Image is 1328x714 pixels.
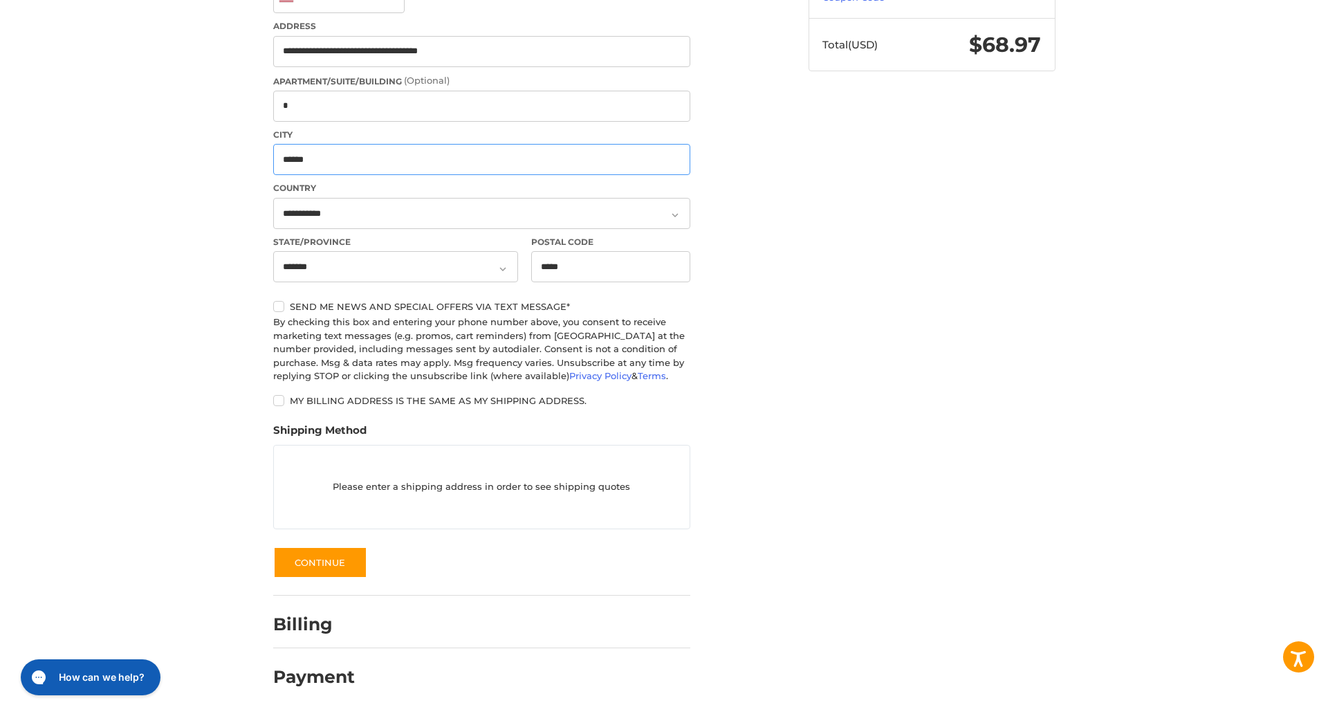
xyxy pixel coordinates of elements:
button: Continue [273,547,367,578]
small: (Optional) [404,75,450,86]
label: Postal Code [531,236,690,248]
label: Address [273,20,690,33]
label: Country [273,182,690,194]
label: My billing address is the same as my shipping address. [273,395,690,406]
p: Please enter a shipping address in order to see shipping quotes [274,474,690,501]
label: State/Province [273,236,518,248]
div: By checking this box and entering your phone number above, you consent to receive marketing text ... [273,315,690,383]
legend: Shipping Method [273,423,367,445]
a: Terms [638,370,666,381]
label: Apartment/Suite/Building [273,74,690,88]
a: Privacy Policy [569,370,631,381]
span: Total (USD) [822,38,878,51]
h2: Billing [273,614,354,635]
label: Send me news and special offers via text message* [273,301,690,312]
button: Open gorgias live chat [7,5,147,41]
label: City [273,129,690,141]
span: $68.97 [969,32,1041,57]
h1: How can we help? [45,16,131,30]
h2: Payment [273,666,355,688]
